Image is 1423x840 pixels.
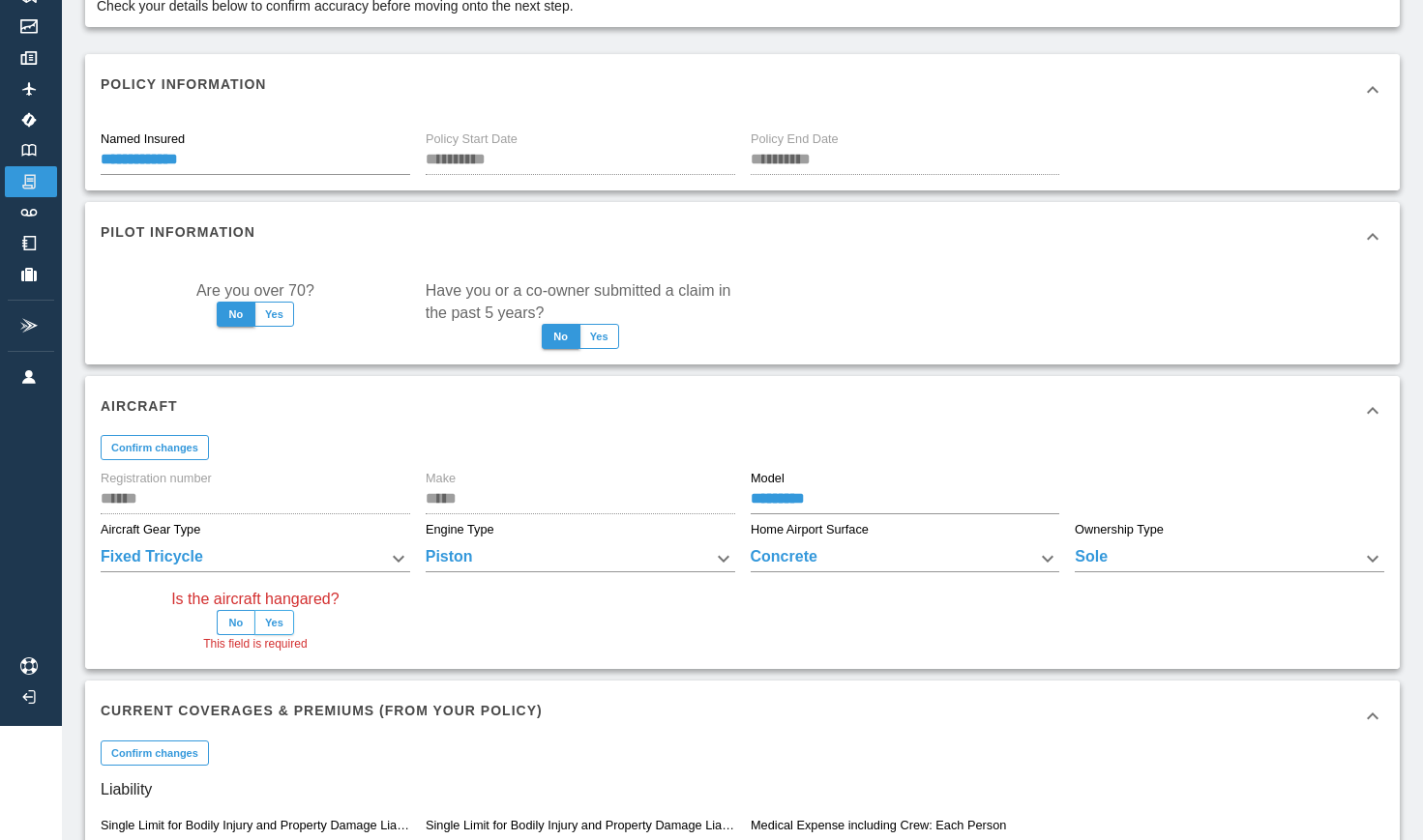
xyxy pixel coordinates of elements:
label: Policy Start Date [426,130,518,148]
div: Sole [1075,545,1384,572]
label: Make [426,470,456,487]
button: Yes [254,610,294,635]
h6: Aircraft [101,395,178,417]
label: Policy End Date [751,130,839,148]
label: Ownership Type [1075,521,1164,538]
div: Pilot Information [85,202,1400,272]
label: Engine Type [426,521,494,538]
label: Medical Expense including Crew: Each Person [751,817,1006,834]
button: No [217,302,255,327]
button: Confirm changes [101,435,209,460]
div: Policy Information [85,54,1400,124]
div: Concrete [751,545,1060,572]
span: This field is required [203,635,307,654]
button: Confirm changes [101,740,209,766]
button: Yes [254,302,294,327]
label: Model [751,470,785,487]
label: Have you or a co-owner submitted a claim in the past 5 years? [426,279,735,324]
h6: Liability [101,776,1384,803]
h6: Current Coverages & Premiums (from your policy) [101,700,543,721]
div: Fixed Tricycle [101,545,410,572]
h6: Policy Information [101,73,266,95]
button: Yes [579,324,619,349]
div: Piston [426,545,735,572]
label: Named Insured [101,130,185,148]
label: Home Airport Surface [751,521,869,538]
label: Single Limit for Bodily Injury and Property Damage Liability: Each Passenger [426,817,734,834]
button: No [542,324,580,349]
label: Aircraft Gear Type [101,521,200,538]
label: Are you over 70? [196,279,314,302]
h6: Pilot Information [101,221,255,243]
label: Single Limit for Bodily Injury and Property Damage Liability including Passengers: Each Occurrence [101,817,409,834]
div: Aircraft [85,376,1400,446]
button: No [217,610,255,635]
label: Registration number [101,470,212,487]
div: Current Coverages & Premiums (from your policy) [85,681,1400,750]
label: Is the aircraft hangared? [171,588,339,610]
